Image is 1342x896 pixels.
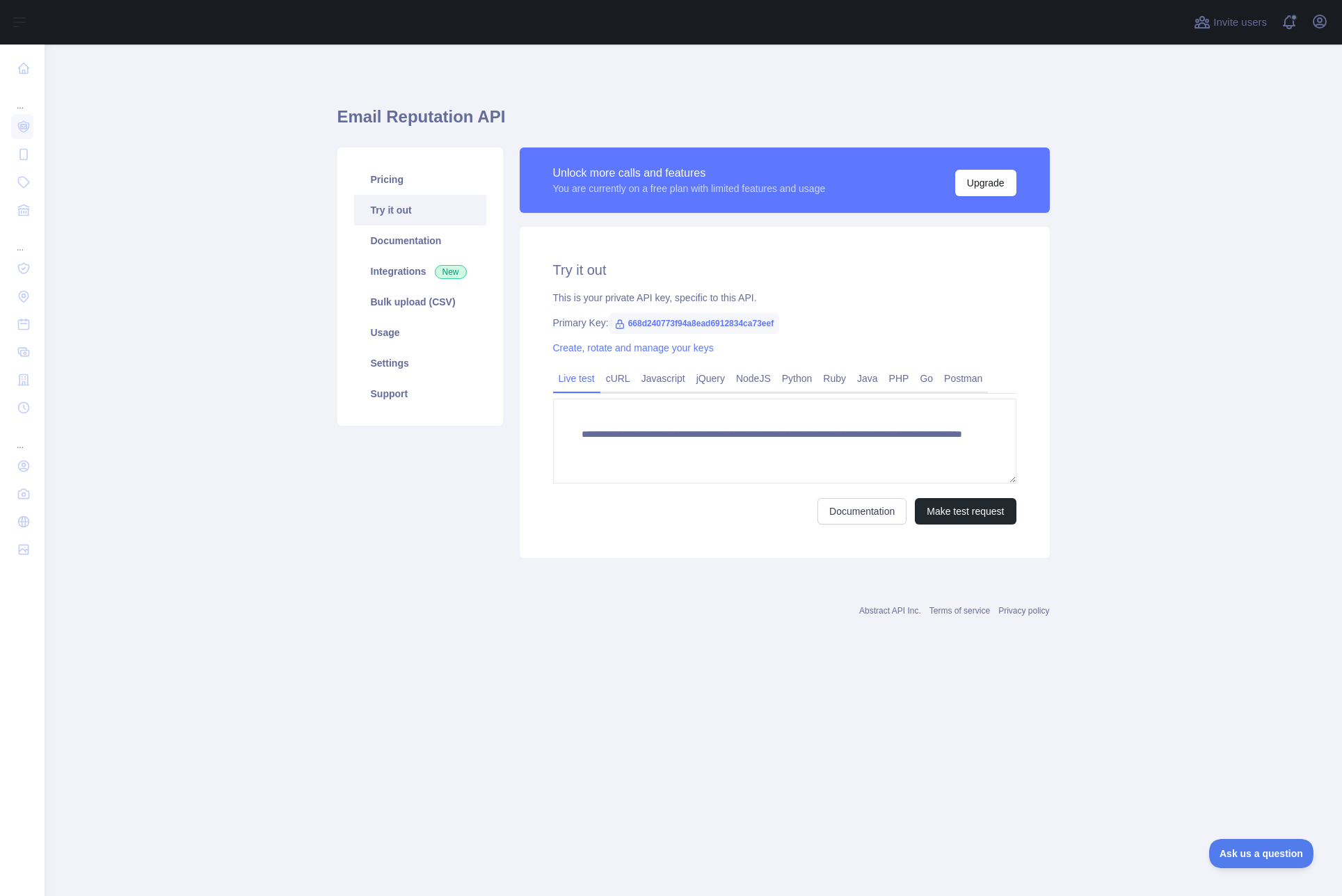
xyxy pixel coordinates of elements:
a: Pricing [354,164,486,195]
iframe: Toggle Customer Support [1209,839,1314,868]
a: Settings [354,348,486,378]
a: Live test [553,367,600,390]
div: Primary Key: [553,316,1016,330]
a: Javascript [636,367,691,390]
span: 668d240773f94a8ead6912834ca73eef [609,313,780,334]
a: Usage [354,317,486,348]
span: New [435,265,467,279]
div: ... [11,225,33,253]
a: Bulk upload (CSV) [354,287,486,317]
a: Python [776,367,818,390]
a: Documentation [354,225,486,256]
a: Create, rotate and manage your keys [553,342,714,353]
a: Integrations New [354,256,486,287]
div: ... [11,83,33,111]
div: You are currently on a free plan with limited features and usage [553,182,826,195]
h2: Try it out [553,260,1016,280]
a: cURL [600,367,636,390]
a: Support [354,378,486,409]
a: Terms of service [929,606,990,616]
a: Try it out [354,195,486,225]
a: NodeJS [730,367,776,390]
h1: Email Reputation API [337,106,1050,139]
div: Unlock more calls and features [553,165,826,182]
button: Make test request [915,498,1016,525]
a: jQuery [691,367,730,390]
span: Invite users [1213,15,1267,31]
button: Invite users [1191,11,1270,33]
a: PHP [884,367,915,390]
a: Ruby [817,367,852,390]
a: Postman [938,367,988,390]
a: Abstract API Inc. [859,606,921,616]
a: Java [852,367,884,390]
div: This is your private API key, specific to this API. [553,291,1016,305]
a: Documentation [817,498,906,525]
a: Privacy policy [998,606,1049,616]
div: ... [11,423,33,451]
button: Upgrade [955,170,1016,196]
a: Go [914,367,938,390]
